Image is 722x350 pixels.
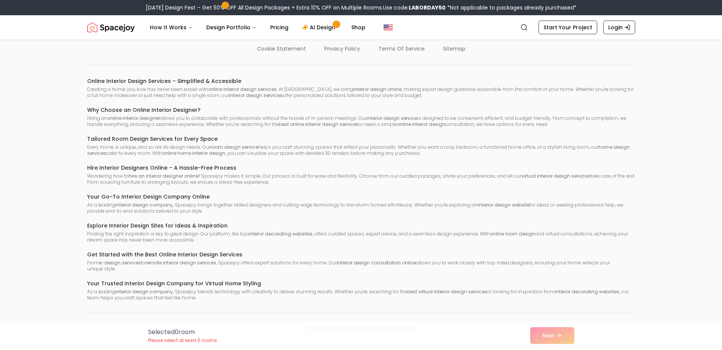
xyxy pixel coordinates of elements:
[555,288,619,295] strong: interior decorating websites
[378,42,425,52] a: terms of service
[87,173,635,185] p: Wondering how to ? Spacejoy makes it simple. Our process is built for ease and flexibility. Choos...
[257,45,306,52] p: cookie statement
[87,115,635,127] p: Hiring an allows you to collaborate with professionals without the hassle of in-person meetings. ...
[87,106,635,114] h6: Why Choose an Online Interior Designer?
[145,259,216,266] strong: remote interior design services
[478,202,529,208] strong: interior design website
[87,251,635,258] h6: Get Started with the Best Online Interior Design Services
[397,121,445,127] strong: online interior design
[99,259,141,266] strong: e-design services
[324,45,360,52] p: privacy policy
[162,150,225,156] strong: online home interior design
[87,77,635,85] h6: Online Interior Design Services – Simplified & Accessible
[144,20,199,35] button: How It Works
[87,231,635,243] p: Finding the right inspiration is key to great design. Our platform, like top , offers curated spa...
[353,86,402,92] strong: interior design online
[148,328,217,337] p: Selected 0 room
[296,20,344,35] a: AI Design
[87,164,635,172] h6: Hire Interior Designers Online – A Hassle-Free Process
[115,288,173,295] strong: interior design company
[87,144,635,156] p: Every home is unique, and so are its design needs. Our helps you craft stunning spaces that refle...
[383,4,446,11] span: Use code:
[87,260,635,272] p: From to , Spacejoy offers expert solutions for every home. Our allows you to work closely with to...
[210,144,258,150] strong: room design service
[279,121,359,127] strong: best online interior design services
[87,20,135,35] img: Spacejoy Logo
[248,231,312,237] strong: interior decorating websites
[264,20,295,35] a: Pricing
[378,45,425,52] p: terms of service
[144,20,371,35] nav: Main
[345,20,371,35] a: Shop
[146,4,577,11] div: [DATE] Design Fest – Get 50% OFF All Design Packages + Extra 10% OFF on Multiple Rooms.
[87,280,635,287] h6: Your Trusted Interior Design Company for Virtual Home Styling
[229,92,282,99] strong: interior design services
[87,144,630,156] strong: home design services
[87,193,635,200] h6: Your Go-To Interior Design Company Online
[521,173,590,179] strong: virtual interior design services
[129,173,198,179] strong: hire an interior designer online
[148,337,217,344] p: Please select at least 5 rooms
[200,20,263,35] button: Design Portfolio
[87,289,635,301] p: As a leading , Spacejoy blends technology with creativity to deliver stunning results. Whether yo...
[539,21,597,34] a: Start Your Project
[87,15,635,40] nav: Global
[87,135,635,143] h6: Tailored Room Design Services for Every Space
[490,231,535,237] strong: online room design
[443,45,465,52] p: sitemap
[443,42,465,52] a: sitemap
[324,42,360,52] a: privacy policy
[87,86,635,99] p: Creating a home you love has never been easier with . At [GEOGRAPHIC_DATA], we bring , making exp...
[407,288,487,295] strong: best virtual interior design services
[115,202,173,208] strong: interior design company
[337,259,416,266] strong: interior design consultation online
[384,23,393,32] img: United States
[208,86,277,92] strong: online interior design services
[87,222,635,229] h6: Explore Interior Design Sites for Ideas & Inspiration
[603,21,635,34] a: Login
[257,42,306,52] a: cookie statement
[87,20,135,35] a: Spacejoy
[87,202,635,214] p: As a leading , Spacejoy brings together skilled designers and cutting-edge technology to transfor...
[409,4,446,11] b: LABORDAY50
[367,115,417,121] strong: interior design service
[446,4,577,11] span: *Not applicable to packages already purchased*
[107,115,160,121] strong: online interior designer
